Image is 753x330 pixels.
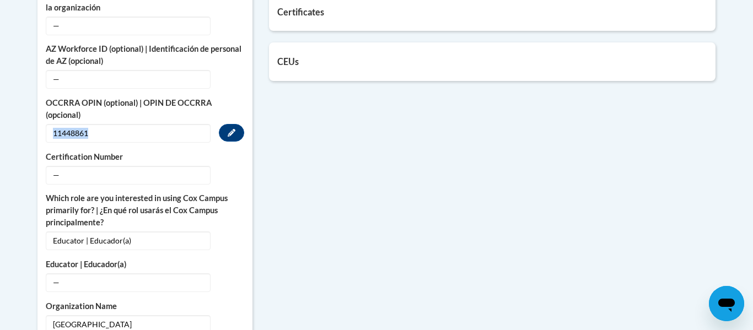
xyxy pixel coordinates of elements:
[46,258,244,271] label: Educator | Educador(a)
[46,124,211,143] span: 11448861
[709,286,744,321] iframe: Button to launch messaging window
[46,300,244,312] label: Organization Name
[46,151,244,163] label: Certification Number
[277,7,707,17] h5: Certificates
[46,17,211,35] span: —
[46,273,211,292] span: —
[46,192,244,229] label: Which role are you interested in using Cox Campus primarily for? | ¿En qué rol usarás el Cox Camp...
[46,231,211,250] span: Educator | Educador(a)
[46,97,244,121] label: OCCRRA OPIN (optional) | OPIN DE OCCRRA (opcional)
[277,56,707,67] h5: CEUs
[46,166,211,185] span: —
[46,43,244,67] label: AZ Workforce ID (optional) | Identificación de personal de AZ (opcional)
[46,70,211,89] span: —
